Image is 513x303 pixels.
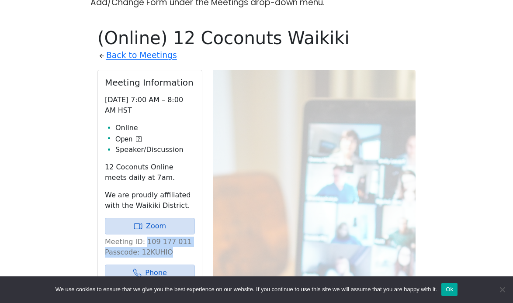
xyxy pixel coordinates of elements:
[105,95,195,116] p: [DATE] 7:00 AM – 8:00 AM HST
[106,48,177,63] a: Back to Meetings
[115,123,195,133] li: Online
[115,134,142,145] button: Open
[105,265,195,281] a: Phone
[105,77,195,88] h2: Meeting Information
[105,190,195,211] p: We are proudly affiliated with the Waikiki District.
[115,145,195,155] li: Speaker/Discussion
[105,162,195,183] p: 12 Coconuts Online meets daily at 7am.
[97,28,416,48] h1: (Online) 12 Coconuts Waikiki
[105,218,195,234] a: Zoom
[498,285,506,294] span: No
[105,237,195,258] p: Meeting ID: 109 177 011 Passcode: 12KUHIO
[55,285,437,294] span: We use cookies to ensure that we give you the best experience on our website. If you continue to ...
[441,283,458,296] button: Ok
[115,134,132,145] span: Open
